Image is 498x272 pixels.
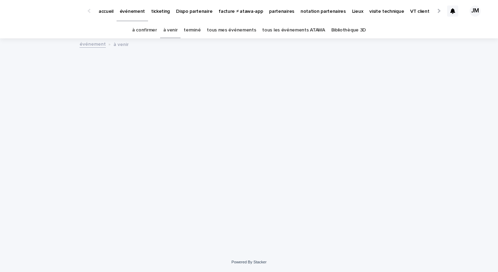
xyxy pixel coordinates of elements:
a: événement [80,40,106,48]
a: Bibliothèque 3D [331,22,366,38]
a: à venir [163,22,178,38]
div: JM [470,6,481,17]
img: Ls34BcGeRexTGTNfXpUC [14,4,81,18]
a: terminé [184,22,201,38]
a: tous les événements ATAWA [262,22,325,38]
a: Powered By Stacker [231,260,266,264]
p: à venir [113,40,129,48]
a: à confirmer [132,22,157,38]
a: tous mes événements [207,22,256,38]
